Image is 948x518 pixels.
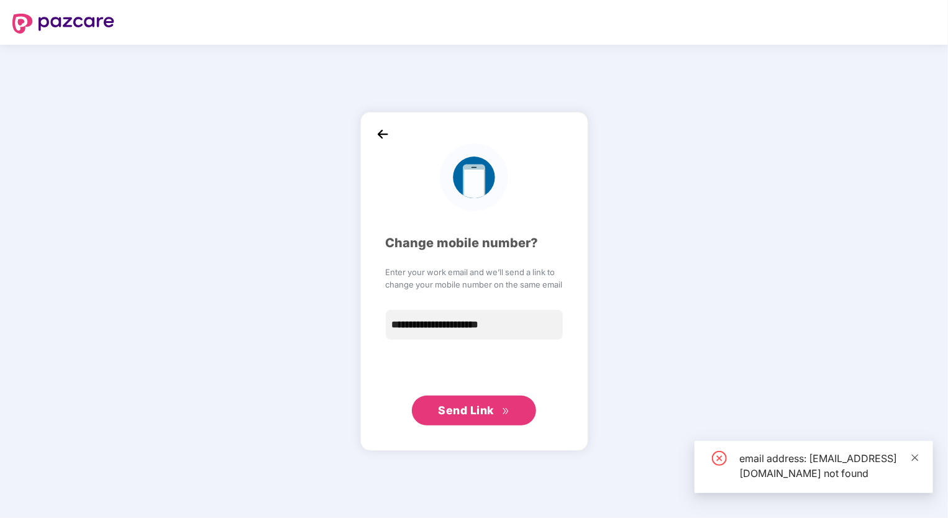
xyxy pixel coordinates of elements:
button: Send Linkdouble-right [412,396,536,425]
div: email address: [EMAIL_ADDRESS][DOMAIN_NAME] not found [739,451,918,481]
span: Send Link [438,404,494,417]
div: Change mobile number? [386,234,563,253]
span: close-circle [712,451,727,466]
span: Enter your work email and we’ll send a link to [386,266,563,278]
span: double-right [502,407,510,416]
img: logo [12,14,114,34]
span: change your mobile number on the same email [386,278,563,291]
span: close [911,453,919,462]
img: back_icon [373,125,392,143]
img: logo [440,143,508,211]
